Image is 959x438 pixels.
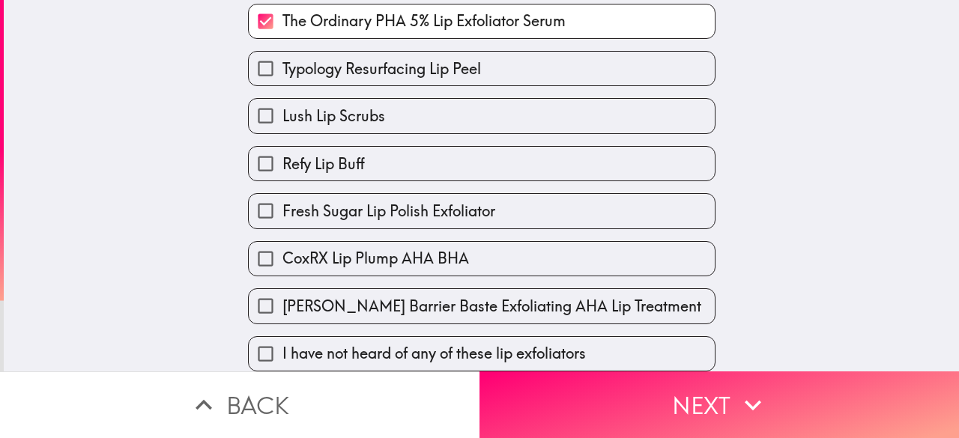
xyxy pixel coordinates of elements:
[249,337,715,371] button: I have not heard of any of these lip exfoliators
[479,371,959,438] button: Next
[249,242,715,276] button: CoxRX Lip Plump AHA BHA
[249,289,715,323] button: [PERSON_NAME] Barrier Baste Exfoliating AHA Lip Treatment
[282,153,365,174] span: Refy Lip Buff
[282,58,481,79] span: Typology Resurfacing Lip Peel
[282,343,586,364] span: I have not heard of any of these lip exfoliators
[282,201,495,222] span: Fresh Sugar Lip Polish Exfoliator
[249,147,715,180] button: Refy Lip Buff
[282,10,566,31] span: The Ordinary PHA 5% Lip Exfoliator Serum
[282,106,385,127] span: Lush Lip Scrubs
[282,296,701,317] span: [PERSON_NAME] Barrier Baste Exfoliating AHA Lip Treatment
[249,99,715,133] button: Lush Lip Scrubs
[249,194,715,228] button: Fresh Sugar Lip Polish Exfoliator
[249,52,715,85] button: Typology Resurfacing Lip Peel
[282,248,469,269] span: CoxRX Lip Plump AHA BHA
[249,4,715,38] button: The Ordinary PHA 5% Lip Exfoliator Serum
